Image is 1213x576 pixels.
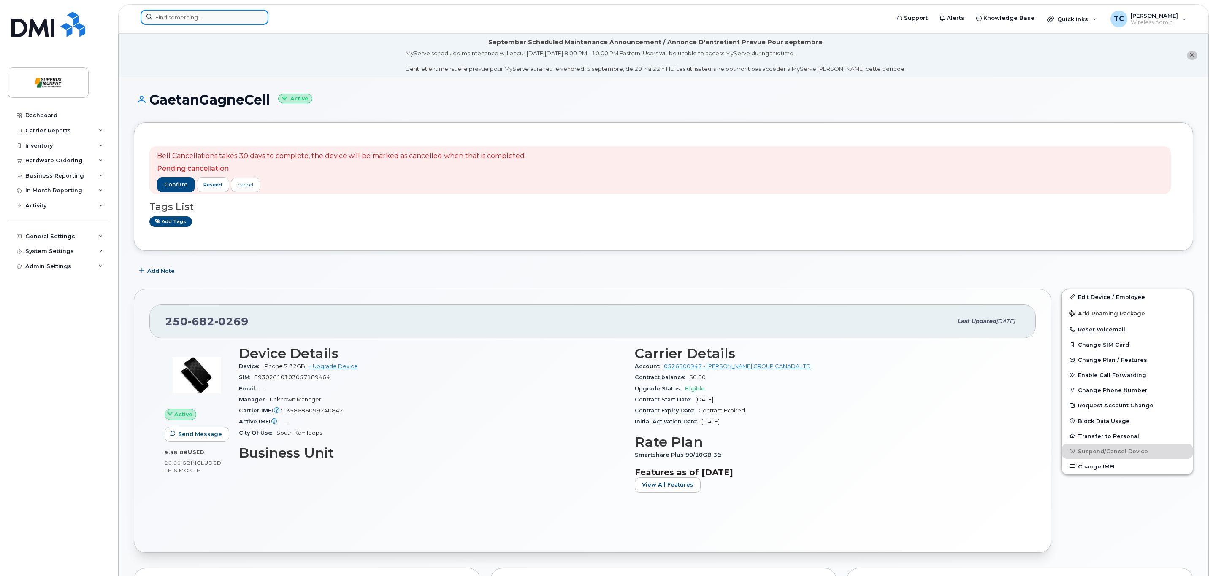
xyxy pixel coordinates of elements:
[635,418,701,425] span: Initial Activation Date
[239,374,254,380] span: SIM
[278,94,312,104] small: Active
[239,407,286,414] span: Carrier IMEI
[284,418,289,425] span: —
[996,318,1015,324] span: [DATE]
[174,410,192,418] span: Active
[701,418,720,425] span: [DATE]
[1062,398,1193,413] button: Request Account Change
[239,418,284,425] span: Active IMEI
[635,467,1021,477] h3: Features as of [DATE]
[214,315,249,328] span: 0269
[197,177,230,192] button: resend
[188,315,214,328] span: 682
[635,407,699,414] span: Contract Expiry Date
[1062,367,1193,382] button: Enable Call Forwarding
[171,350,222,401] img: image20231002-3703462-p7zgru.jpeg
[239,385,260,392] span: Email
[689,374,706,380] span: $0.00
[157,177,195,192] button: confirm
[286,407,343,414] span: 358686099240842
[695,396,713,403] span: [DATE]
[1078,448,1148,454] span: Suspend/Cancel Device
[406,49,906,73] div: MyServe scheduled maintenance will occur [DATE][DATE] 8:00 PM - 10:00 PM Eastern. Users will be u...
[685,385,705,392] span: Eligible
[203,181,222,188] span: resend
[254,374,330,380] span: 89302610103057189464
[134,92,1193,107] h1: GaetanGagneCell
[149,216,192,227] a: Add tags
[1062,459,1193,474] button: Change IMEI
[1062,428,1193,444] button: Transfer to Personal
[1062,337,1193,352] button: Change SIM Card
[642,481,693,489] span: View All Features
[178,430,222,438] span: Send Message
[635,396,695,403] span: Contract Start Date
[165,427,229,442] button: Send Message
[238,181,253,188] div: cancel
[239,363,263,369] span: Device
[134,264,182,279] button: Add Note
[1062,289,1193,304] a: Edit Device / Employee
[1078,372,1146,378] span: Enable Call Forwarding
[157,151,526,161] p: Bell Cancellations takes 30 days to complete, the device will be marked as cancelled when that is...
[1069,310,1145,318] span: Add Roaming Package
[239,430,276,436] span: City Of Use
[1062,382,1193,398] button: Change Phone Number
[699,407,745,414] span: Contract Expired
[1062,413,1193,428] button: Block Data Usage
[635,434,1021,449] h3: Rate Plan
[165,460,191,466] span: 20.00 GB
[635,385,685,392] span: Upgrade Status
[635,452,726,458] span: Smartshare Plus 90/10GB 36
[239,346,625,361] h3: Device Details
[1062,322,1193,337] button: Reset Voicemail
[231,178,260,192] a: cancel
[147,267,175,275] span: Add Note
[1062,304,1193,322] button: Add Roaming Package
[276,430,322,436] span: South Kamloops
[635,374,689,380] span: Contract balance
[635,346,1021,361] h3: Carrier Details
[957,318,996,324] span: Last updated
[1062,352,1193,367] button: Change Plan / Features
[260,385,265,392] span: —
[488,38,823,47] div: September Scheduled Maintenance Announcement / Annonce D'entretient Prévue Pour septembre
[1187,51,1197,60] button: close notification
[165,315,249,328] span: 250
[165,460,222,474] span: included this month
[635,363,664,369] span: Account
[270,396,321,403] span: Unknown Manager
[164,181,188,188] span: confirm
[263,363,305,369] span: iPhone 7 32GB
[239,445,625,460] h3: Business Unit
[239,396,270,403] span: Manager
[1078,357,1147,363] span: Change Plan / Features
[309,363,358,369] a: + Upgrade Device
[635,477,701,493] button: View All Features
[188,449,205,455] span: used
[157,164,526,174] p: Pending cancellation
[165,449,188,455] span: 9.58 GB
[664,363,811,369] a: 0526500947 - [PERSON_NAME] GROUP CANADA LTD
[1062,444,1193,459] button: Suspend/Cancel Device
[149,202,1178,212] h3: Tags List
